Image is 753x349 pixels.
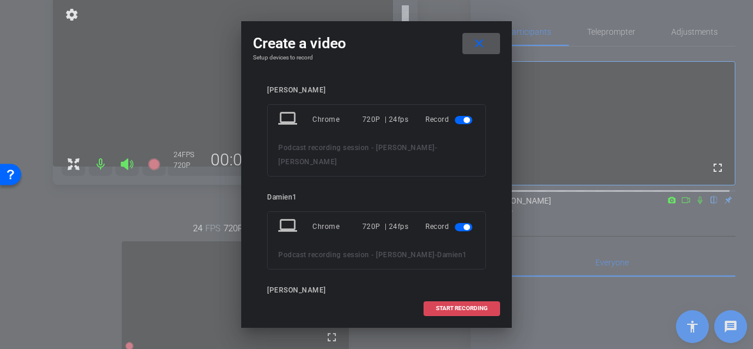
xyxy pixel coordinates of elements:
button: START RECORDING [424,301,500,316]
div: [PERSON_NAME] [267,86,486,95]
span: - [435,144,438,152]
div: Damien1 [267,193,486,202]
div: 720P | 24fps [362,109,409,130]
span: - [435,251,438,259]
div: Chrome [312,109,362,130]
span: [PERSON_NAME] [278,158,337,166]
div: Record [425,216,475,237]
span: START RECORDING [436,305,488,311]
div: [PERSON_NAME] [267,286,486,295]
h4: Setup devices to record [253,54,500,61]
mat-icon: laptop [278,216,299,237]
mat-icon: close [472,36,487,51]
span: Podcast recording session - [PERSON_NAME] [278,144,435,152]
div: Create a video [253,33,500,54]
span: Podcast recording session - [PERSON_NAME] [278,251,435,259]
div: Chrome [312,216,362,237]
div: 720P | 24fps [362,216,409,237]
div: Record [425,109,475,130]
span: Damien1 [437,251,467,259]
mat-icon: laptop [278,109,299,130]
